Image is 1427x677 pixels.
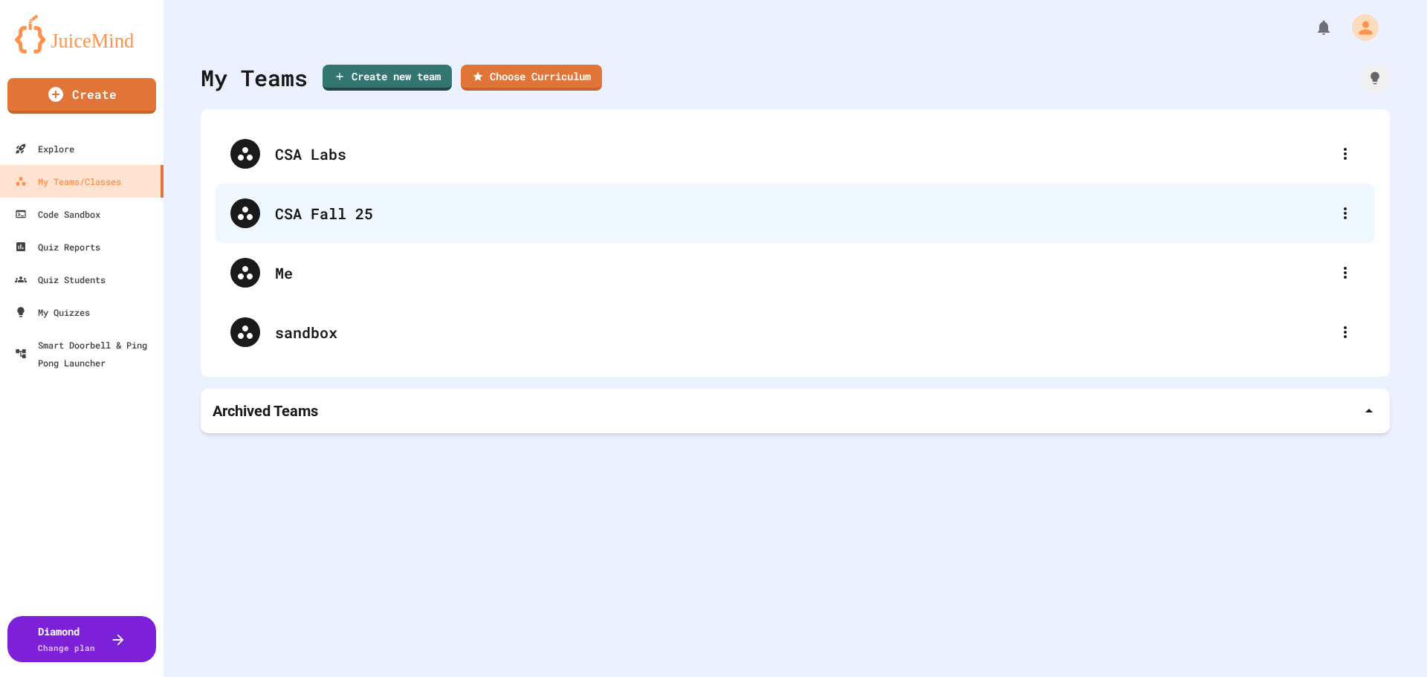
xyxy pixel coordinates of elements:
div: Quiz Students [15,271,106,288]
a: Create [7,78,156,114]
div: CSA Labs [216,124,1375,184]
div: Explore [15,140,74,158]
div: My Quizzes [15,303,90,321]
div: Code Sandbox [15,205,100,223]
div: CSA Fall 25 [275,202,1330,224]
div: CSA Fall 25 [216,184,1375,243]
a: Create new team [323,65,452,91]
button: DiamondChange plan [7,616,156,662]
p: Archived Teams [213,401,318,421]
span: Change plan [38,642,95,653]
div: My Teams [201,61,308,94]
div: Me [275,262,1330,284]
div: Quiz Reports [15,238,100,256]
div: My Teams/Classes [15,172,121,190]
div: CSA Labs [275,143,1330,165]
div: My Notifications [1287,15,1336,40]
div: Smart Doorbell & Ping Pong Launcher [15,336,158,372]
div: sandbox [275,321,1330,343]
div: My Account [1336,10,1382,45]
a: Choose Curriculum [461,65,602,91]
div: Diamond [38,623,95,655]
div: Me [216,243,1375,302]
img: logo-orange.svg [15,15,149,54]
div: sandbox [216,302,1375,362]
div: How it works [1360,63,1390,93]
